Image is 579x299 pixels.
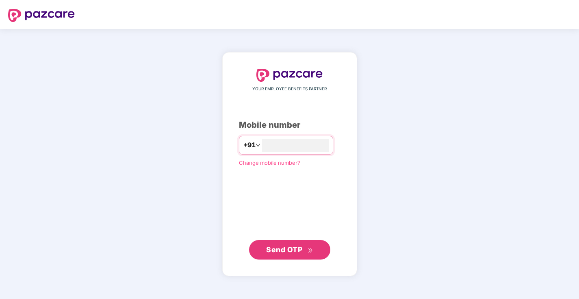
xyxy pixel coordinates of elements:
[243,140,256,150] span: +91
[252,86,327,92] span: YOUR EMPLOYEE BENEFITS PARTNER
[266,245,302,254] span: Send OTP
[249,240,330,260] button: Send OTPdouble-right
[239,159,300,166] a: Change mobile number?
[239,119,340,131] div: Mobile number
[8,9,75,22] img: logo
[308,248,313,253] span: double-right
[256,69,323,82] img: logo
[256,143,260,148] span: down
